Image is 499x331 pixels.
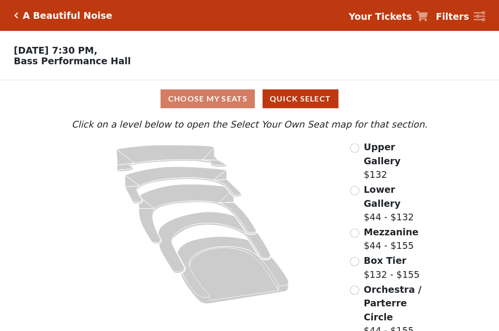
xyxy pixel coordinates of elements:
[364,184,400,209] span: Lower Gallery
[364,225,418,253] label: $44 - $155
[23,10,112,21] h5: A Beautiful Noise
[125,167,242,203] path: Lower Gallery - Seats Available: 115
[364,255,406,266] span: Box Tier
[14,12,18,19] a: Click here to go back to filters
[364,254,420,281] label: $132 - $155
[263,89,338,108] button: Quick Select
[436,11,469,22] strong: Filters
[364,140,430,182] label: $132
[364,183,430,224] label: $44 - $132
[117,145,227,172] path: Upper Gallery - Seats Available: 155
[349,10,428,24] a: Your Tickets
[177,237,289,304] path: Orchestra / Parterre Circle - Seats Available: 30
[69,117,430,131] p: Click on a level below to open the Select Your Own Seat map for that section.
[364,284,421,322] span: Orchestra / Parterre Circle
[349,11,412,22] strong: Your Tickets
[364,227,418,237] span: Mezzanine
[364,142,400,166] span: Upper Gallery
[436,10,485,24] a: Filters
